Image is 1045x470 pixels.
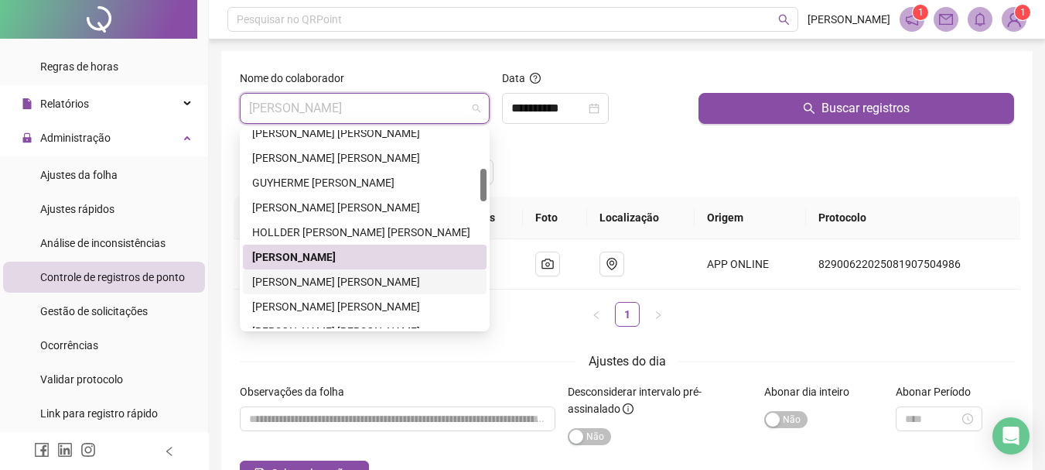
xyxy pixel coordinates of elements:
label: Nome do colaborador [240,70,354,87]
span: camera [541,258,554,270]
span: right [654,310,663,320]
span: 1 [1020,7,1026,18]
span: linkedin [57,442,73,458]
img: 53634 [1002,8,1026,31]
div: JAIR HONORIO DE FARIA [243,294,487,319]
span: Link para registro rápido [40,407,158,420]
div: HOLLDER [PERSON_NAME] [PERSON_NAME] [252,224,477,241]
span: 1 [918,7,924,18]
li: 1 [615,302,640,327]
span: Gestão de solicitações [40,305,148,317]
span: Data [502,72,525,84]
span: Relatórios [40,98,89,110]
span: search [778,14,790,26]
span: lock [22,132,32,143]
label: Abonar dia inteiro [764,383,859,400]
th: Localização [587,197,695,239]
span: Controle de registros de ponto [40,271,185,283]
label: Abonar Período [896,383,981,400]
div: HERIC DE ARAUJO SANTANA [243,195,487,220]
div: GUYHERME HENRIQUE DA SILVA [243,170,487,195]
span: question-circle [530,73,541,84]
span: Ajustes rápidos [40,203,114,215]
span: notification [905,12,919,26]
th: Origem [695,197,806,239]
th: Protocolo [806,197,1020,239]
div: ISABELY BATISTA SANTOS [243,245,487,269]
span: Ajustes do dia [589,354,666,369]
td: APP ONLINE [695,239,806,290]
div: [PERSON_NAME] [PERSON_NAME] [252,273,477,290]
span: instagram [80,442,96,458]
span: info-circle [623,403,633,414]
span: bell [973,12,987,26]
span: Buscar registros [821,99,910,118]
span: Análise de inconsistências [40,237,166,249]
div: [PERSON_NAME] [PERSON_NAME] [252,149,477,166]
button: right [646,302,671,327]
span: environment [606,258,618,270]
li: Próxima página [646,302,671,327]
a: 1 [616,303,639,326]
div: GUSTAVO LIMA DA SILVA [243,146,487,170]
button: Buscar registros [698,93,1014,124]
span: left [164,446,175,457]
td: 82900622025081907504986 [806,239,1020,290]
div: GUILHERME DE SOUZA MAGALHAES [243,121,487,146]
div: JAIRO DANIEL RODRIGUEZ [243,319,487,344]
th: Foto [523,197,586,239]
span: Validar protocolo [40,373,123,386]
div: ISADORA DA SILVA LEMES [243,269,487,294]
span: Ocorrências [40,339,98,352]
div: [PERSON_NAME] [252,249,477,266]
div: [PERSON_NAME] [PERSON_NAME] [252,125,477,142]
label: Observações da folha [240,383,354,400]
span: Regras de horas [40,60,118,73]
sup: 1 [913,5,928,20]
div: [PERSON_NAME] [PERSON_NAME] [252,199,477,216]
div: [PERSON_NAME] [PERSON_NAME] [252,323,477,340]
button: left [584,302,609,327]
span: ISABELY BATISTA SANTOS [249,94,480,123]
span: file [22,98,32,109]
div: GUYHERME [PERSON_NAME] [252,174,477,191]
span: [PERSON_NAME] [808,11,890,28]
span: Desconsiderar intervalo pré-assinalado [568,386,702,415]
span: facebook [34,442,50,458]
div: [PERSON_NAME] [PERSON_NAME] [252,298,477,315]
span: search [803,102,815,115]
span: left [592,310,601,320]
span: mail [939,12,953,26]
span: Administração [40,132,111,144]
div: HOLLDER MURIEL RODRIGUES DE OLIVEIRA REIS [243,220,487,245]
span: Ajustes da folha [40,169,118,181]
div: Open Intercom Messenger [992,417,1030,455]
li: Página anterior [584,302,609,327]
sup: Atualize o seu contato no menu Meus Dados [1015,5,1030,20]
